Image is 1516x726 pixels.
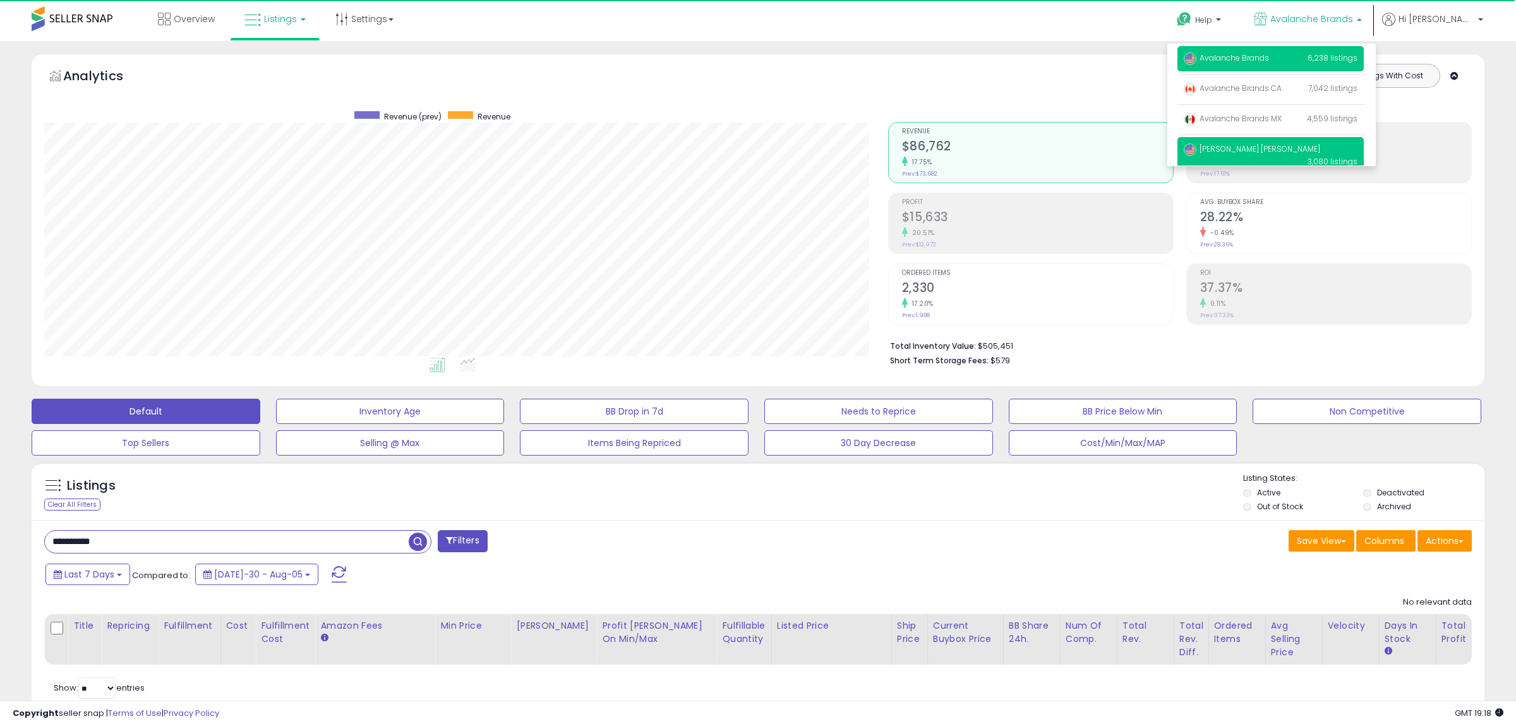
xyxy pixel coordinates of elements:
[520,430,749,456] button: Items Being Repriced
[908,157,932,167] small: 17.75%
[1253,399,1481,424] button: Non Competitive
[1308,83,1357,94] span: 7,042 listings
[64,568,114,581] span: Last 7 Days
[990,354,1010,366] span: $579
[1200,210,1471,227] h2: 28.22%
[132,569,190,581] span: Compared to:
[722,619,766,646] div: Fulfillable Quantity
[902,170,937,178] small: Prev: $73,682
[384,111,442,122] span: Revenue (prev)
[764,430,993,456] button: 30 Day Decrease
[1009,619,1055,646] div: BB Share 24h.
[897,619,922,646] div: Ship Price
[1289,530,1354,552] button: Save View
[1184,113,1282,124] span: Avalanche Brands MX
[1308,52,1357,63] span: 6,238 listings
[438,530,487,552] button: Filters
[1122,619,1169,646] div: Total Rev.
[1200,270,1471,277] span: ROI
[902,270,1173,277] span: Ordered Items
[1195,15,1212,25] span: Help
[1176,11,1192,27] i: Get Help
[195,564,318,585] button: [DATE]-30 - Aug-05
[1184,113,1196,126] img: mexico.png
[261,619,310,646] div: Fulfillment Cost
[902,199,1173,206] span: Profit
[1184,83,1282,94] span: Avalanche Brands CA
[890,337,1462,353] li: $505,451
[908,228,935,238] small: 20.51%
[1243,473,1485,485] p: Listing States:
[890,355,989,366] b: Short Term Storage Fees:
[1441,619,1488,646] div: Total Profit
[1271,619,1317,659] div: Avg Selling Price
[1200,199,1471,206] span: Avg. Buybox Share
[1364,535,1404,547] span: Columns
[1200,312,1234,319] small: Prev: 37.33%
[54,682,145,694] span: Show: entries
[1308,156,1357,167] span: 3,080 listings
[1417,530,1472,552] button: Actions
[1066,619,1112,646] div: Num of Comp.
[1200,170,1230,178] small: Prev: 17.61%
[777,619,886,632] div: Listed Price
[1257,501,1303,512] label: Out of Stock
[1167,2,1234,41] a: Help
[516,619,591,632] div: [PERSON_NAME]
[1200,241,1233,248] small: Prev: 28.36%
[13,708,219,720] div: seller snap | |
[1385,619,1431,646] div: Days In Stock
[1270,13,1353,25] span: Avalanche Brands
[1009,430,1237,456] button: Cost/Min/Max/MAP
[764,399,993,424] button: Needs to Reprice
[1009,399,1237,424] button: BB Price Below Min
[1403,596,1472,608] div: No relevant data
[45,564,130,585] button: Last 7 Days
[1184,83,1196,95] img: canada.png
[63,67,148,88] h5: Analytics
[214,568,303,581] span: [DATE]-30 - Aug-05
[597,614,717,665] th: The percentage added to the cost of goods (COGS) that forms the calculator for Min & Max prices.
[1257,487,1280,498] label: Active
[276,399,505,424] button: Inventory Age
[902,312,930,319] small: Prev: 1,988
[164,619,215,632] div: Fulfillment
[520,399,749,424] button: BB Drop in 7d
[276,430,505,456] button: Selling @ Max
[320,619,430,632] div: Amazon Fees
[1206,157,1230,167] small: 2.33%
[67,477,116,495] h5: Listings
[908,299,934,308] small: 17.20%
[1214,619,1260,646] div: Ordered Items
[1342,68,1436,84] button: Listings With Cost
[902,139,1173,156] h2: $86,762
[264,13,297,25] span: Listings
[890,341,976,351] b: Total Inventory Value:
[32,399,260,424] button: Default
[44,499,100,511] div: Clear All Filters
[1179,619,1203,659] div: Total Rev. Diff.
[1385,646,1392,657] small: Days In Stock.
[108,707,162,719] a: Terms of Use
[440,619,505,632] div: Min Price
[902,241,936,248] small: Prev: $12,972
[73,619,96,632] div: Title
[902,128,1173,135] span: Revenue
[1206,228,1234,238] small: -0.49%
[1184,52,1269,63] span: Avalanche Brands
[1184,52,1196,65] img: usa.png
[1455,707,1503,719] span: 2025-08-13 19:18 GMT
[902,281,1173,298] h2: 2,330
[1184,143,1196,156] img: usa.png
[933,619,998,646] div: Current Buybox Price
[1328,619,1374,632] div: Velocity
[13,707,59,719] strong: Copyright
[1399,13,1474,25] span: Hi [PERSON_NAME]
[1377,501,1411,512] label: Archived
[32,430,260,456] button: Top Sellers
[602,619,711,646] div: Profit [PERSON_NAME] on Min/Max
[478,111,510,122] span: Revenue
[1184,143,1320,154] span: [PERSON_NAME] [PERSON_NAME]
[902,210,1173,227] h2: $15,633
[320,632,328,644] small: Amazon Fees.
